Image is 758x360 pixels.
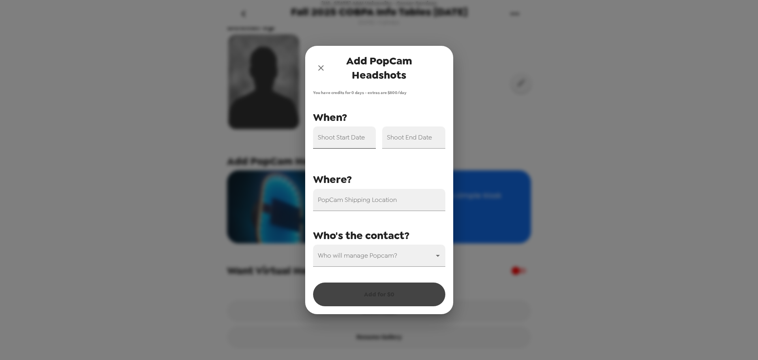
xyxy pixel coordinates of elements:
[313,90,445,95] span: You have credits for 0 days - extras are $ 800 /day
[382,126,445,149] input: Choose date
[313,172,352,187] span: Where?
[313,126,376,149] input: Choose date
[313,60,329,76] button: close
[329,54,430,82] span: Add PopCam Headshots
[313,228,409,243] span: Who's the contact?
[313,110,347,124] span: When?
